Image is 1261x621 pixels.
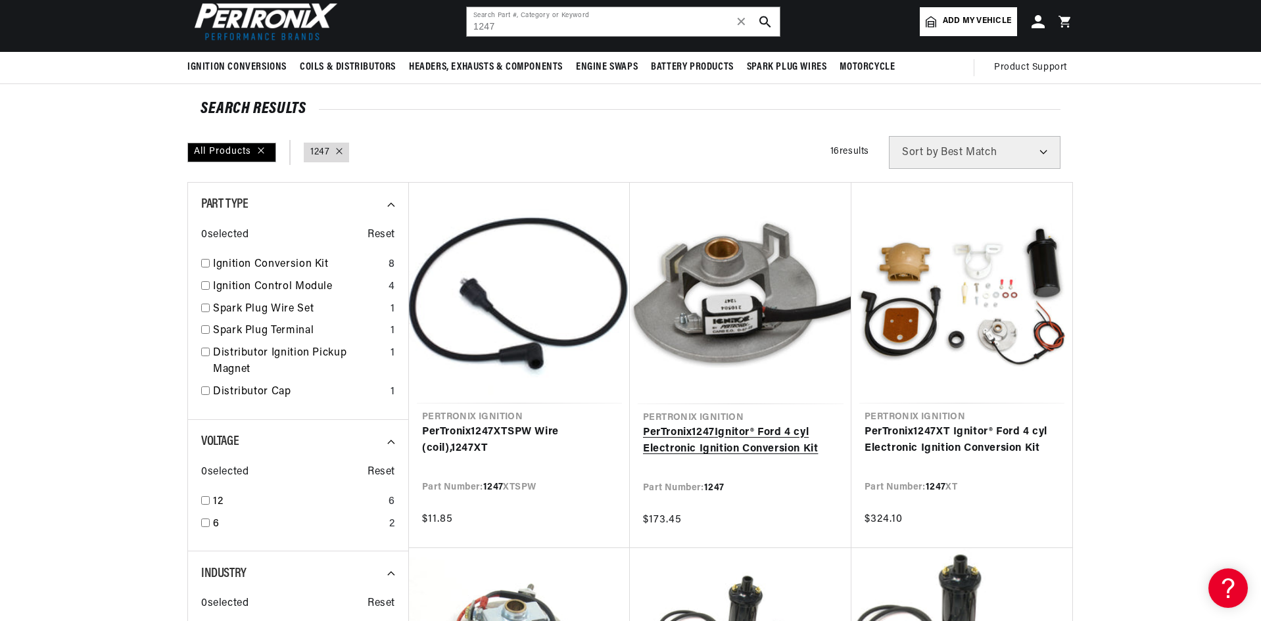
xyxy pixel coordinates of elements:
a: Add my vehicle [920,7,1017,36]
span: Reset [368,595,395,612]
span: Spark Plug Wires [747,60,827,74]
span: 16 results [830,147,869,156]
a: 12 [213,494,383,511]
div: 1 [391,384,395,401]
select: Sort by [889,136,1060,169]
a: Ignition Control Module [213,279,383,296]
span: 0 selected [201,464,249,481]
a: 1247 [310,145,329,160]
summary: Battery Products [644,52,740,83]
span: Industry [201,567,247,580]
div: SEARCH RESULTS [201,103,1060,116]
span: Ignition Conversions [187,60,287,74]
span: Voltage [201,435,239,448]
a: PerTronix1247XT Ignitor® Ford 4 cyl Electronic Ignition Conversion Kit [865,424,1059,457]
a: Ignition Conversion Kit [213,256,383,273]
summary: Spark Plug Wires [740,52,834,83]
a: Spark Plug Wire Set [213,301,385,318]
div: 8 [389,256,395,273]
a: 6 [213,516,384,533]
a: Spark Plug Terminal [213,323,385,340]
span: Battery Products [651,60,734,74]
input: Search Part #, Category or Keyword [467,7,780,36]
summary: Ignition Conversions [187,52,293,83]
a: Distributor Cap [213,384,385,401]
a: PerTronix1247Ignitor® Ford 4 cyl Electronic Ignition Conversion Kit [643,425,838,458]
div: 6 [389,494,395,511]
span: Motorcycle [840,60,895,74]
a: PerTronix1247XTSPW Wire (coil),1247XT [422,424,617,457]
span: 0 selected [201,595,249,612]
span: Reset [368,464,395,481]
button: search button [751,7,780,36]
span: Product Support [994,60,1067,75]
div: 1 [391,323,395,340]
a: Distributor Ignition Pickup Magnet [213,345,385,379]
span: Part Type [201,198,248,211]
span: Engine Swaps [576,60,638,74]
span: Coils & Distributors [300,60,396,74]
summary: Product Support [994,52,1074,83]
div: 4 [389,279,395,296]
summary: Headers, Exhausts & Components [402,52,569,83]
div: 1 [391,345,395,362]
div: All Products [187,143,276,162]
div: 1 [391,301,395,318]
span: Headers, Exhausts & Components [409,60,563,74]
div: 2 [389,516,395,533]
span: Sort by [902,147,938,158]
span: 0 selected [201,227,249,244]
summary: Motorcycle [833,52,901,83]
summary: Engine Swaps [569,52,644,83]
span: Reset [368,227,395,244]
summary: Coils & Distributors [293,52,402,83]
span: Add my vehicle [943,15,1011,28]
